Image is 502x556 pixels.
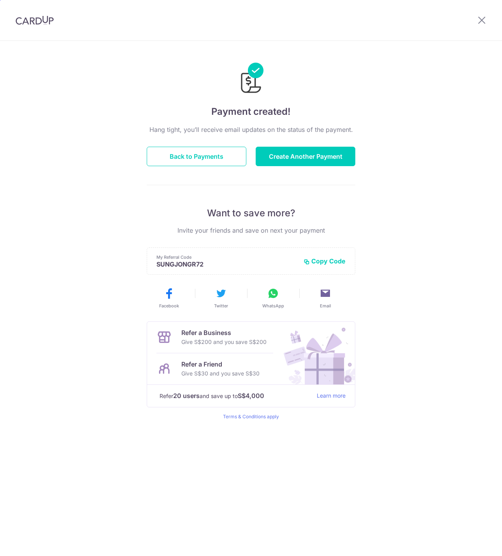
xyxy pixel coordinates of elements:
[181,328,267,337] p: Refer a Business
[214,303,228,309] span: Twitter
[156,260,297,268] p: SUNGJONGR72
[317,391,346,401] a: Learn more
[181,360,260,369] p: Refer a Friend
[223,414,279,419] a: Terms & Conditions apply
[147,125,355,134] p: Hang tight, you’ll receive email updates on the status of the payment.
[250,287,296,309] button: WhatsApp
[452,533,494,552] iframe: Opens a widget where you can find more information
[239,63,263,95] img: Payments
[159,303,179,309] span: Facebook
[181,369,260,378] p: Give S$30 and you save S$30
[320,303,331,309] span: Email
[156,254,297,260] p: My Referral Code
[160,391,311,401] p: Refer and save up to
[147,105,355,119] h4: Payment created!
[276,322,355,384] img: Refer
[304,257,346,265] button: Copy Code
[146,287,192,309] button: Facebook
[262,303,284,309] span: WhatsApp
[302,287,348,309] button: Email
[173,391,200,400] strong: 20 users
[238,391,264,400] strong: S$4,000
[16,16,54,25] img: CardUp
[147,207,355,219] p: Want to save more?
[147,147,246,166] button: Back to Payments
[198,287,244,309] button: Twitter
[256,147,355,166] button: Create Another Payment
[147,226,355,235] p: Invite your friends and save on next your payment
[181,337,267,347] p: Give S$200 and you save S$200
